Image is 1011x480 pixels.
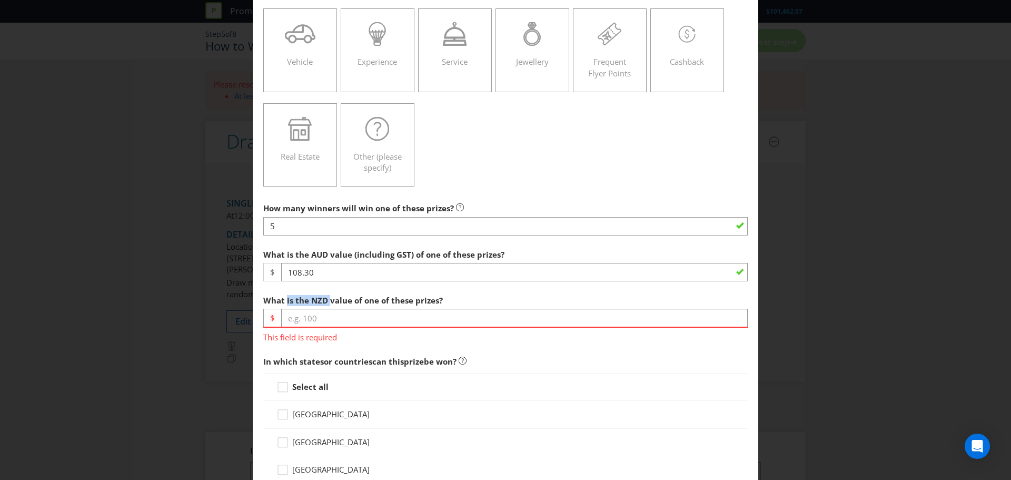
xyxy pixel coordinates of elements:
input: e.g. 5 [263,217,748,236]
strong: Select all [292,381,329,392]
input: e.g. 100 [281,309,748,327]
span: prize [404,356,424,367]
span: can this [372,356,404,367]
span: Frequent Flyer Points [588,56,631,78]
span: Cashback [670,56,704,67]
span: What is the NZD value of one of these prizes? [263,295,443,306]
span: How many winners will win one of these prizes? [263,203,454,213]
span: This field is required [263,328,748,343]
span: [GEOGRAPHIC_DATA] [292,409,370,419]
div: Open Intercom Messenger [965,434,990,459]
span: or countries [324,356,372,367]
span: [GEOGRAPHIC_DATA] [292,464,370,475]
span: In which states [263,356,324,367]
span: Jewellery [516,56,549,67]
span: be won? [424,356,457,367]
span: [GEOGRAPHIC_DATA] [292,437,370,447]
span: Other (please specify) [353,151,402,173]
span: Service [442,56,468,67]
span: $ [263,263,281,281]
span: What is the AUD value (including GST) of one of these prizes? [263,249,504,260]
span: Experience [358,56,397,67]
span: Vehicle [287,56,313,67]
span: Real Estate [281,151,320,162]
input: e.g. 100 [281,263,748,281]
span: $ [263,309,281,327]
